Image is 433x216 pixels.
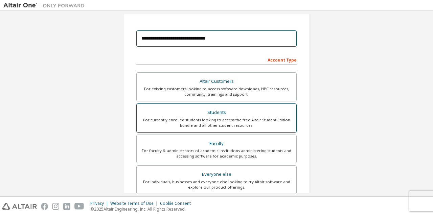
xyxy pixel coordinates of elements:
[41,203,48,210] img: facebook.svg
[63,203,70,210] img: linkedin.svg
[110,201,160,206] div: Website Terms of Use
[90,206,195,212] p: © 2025 Altair Engineering, Inc. All Rights Reserved.
[141,148,292,159] div: For faculty & administrators of academic institutions administering students and accessing softwa...
[141,77,292,86] div: Altair Customers
[52,203,59,210] img: instagram.svg
[141,139,292,148] div: Faculty
[141,86,292,97] div: For existing customers looking to access software downloads, HPC resources, community, trainings ...
[90,201,110,206] div: Privacy
[141,108,292,117] div: Students
[141,117,292,128] div: For currently enrolled students looking to access the free Altair Student Edition bundle and all ...
[3,2,88,9] img: Altair One
[2,203,37,210] img: altair_logo.svg
[160,201,195,206] div: Cookie Consent
[141,179,292,190] div: For individuals, businesses and everyone else looking to try Altair software and explore our prod...
[141,170,292,179] div: Everyone else
[74,203,84,210] img: youtube.svg
[136,54,297,65] div: Account Type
